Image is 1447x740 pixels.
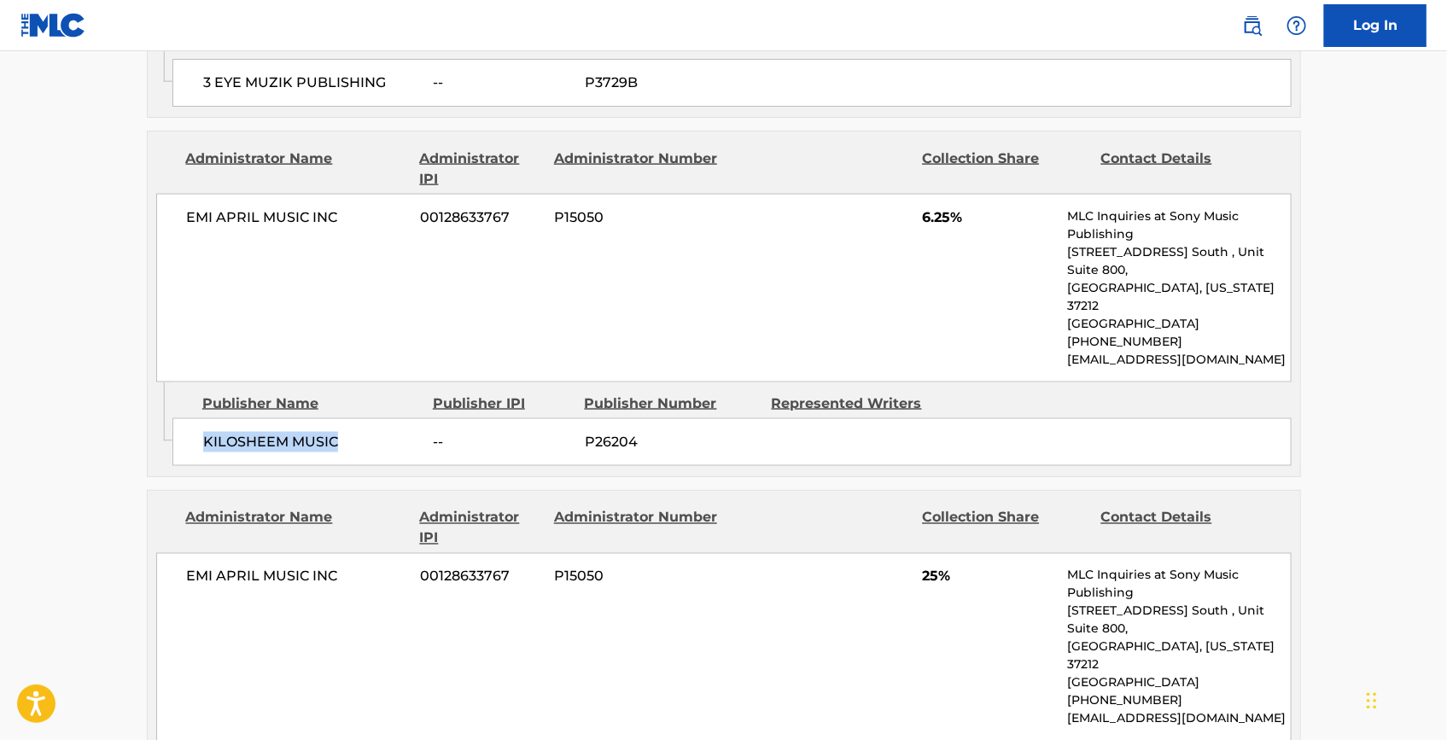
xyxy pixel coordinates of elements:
[1067,674,1290,692] p: [GEOGRAPHIC_DATA]
[1362,658,1447,740] iframe: Chat Widget
[420,149,541,189] div: Administrator IPI
[20,13,86,38] img: MLC Logo
[585,73,759,93] span: P3729B
[186,149,407,189] div: Administrator Name
[922,508,1088,549] div: Collection Share
[1367,675,1377,726] div: Drag
[554,149,720,189] div: Administrator Number
[420,207,541,228] span: 00128633767
[1067,315,1290,333] p: [GEOGRAPHIC_DATA]
[1235,9,1269,43] a: Public Search
[1242,15,1263,36] img: search
[922,149,1088,189] div: Collection Share
[1101,508,1267,549] div: Contact Details
[922,207,1054,228] span: 6.25%
[1067,567,1290,603] p: MLC Inquiries at Sony Music Publishing
[554,508,720,549] div: Administrator Number
[1067,603,1290,638] p: [STREET_ADDRESS] South , Unit Suite 800,
[1287,15,1307,36] img: help
[1324,4,1427,47] a: Log In
[203,432,421,452] span: KILOSHEEM MUSIC
[433,393,572,414] div: Publisher IPI
[187,567,408,587] span: EMI APRIL MUSIC INC
[585,393,759,414] div: Publisher Number
[772,393,946,414] div: Represented Writers
[585,432,759,452] span: P26204
[1067,243,1290,279] p: [STREET_ADDRESS] South , Unit Suite 800,
[1067,692,1290,710] p: [PHONE_NUMBER]
[1280,9,1314,43] div: Help
[203,73,421,93] span: 3 EYE MUZIK PUBLISHING
[1067,638,1290,674] p: [GEOGRAPHIC_DATA], [US_STATE] 37212
[554,207,720,228] span: P15050
[420,508,541,549] div: Administrator IPI
[434,73,572,93] span: --
[554,567,720,587] span: P15050
[420,567,541,587] span: 00128633767
[202,393,420,414] div: Publisher Name
[1067,333,1290,351] p: [PHONE_NUMBER]
[186,508,407,549] div: Administrator Name
[1067,351,1290,369] p: [EMAIL_ADDRESS][DOMAIN_NAME]
[1067,710,1290,728] p: [EMAIL_ADDRESS][DOMAIN_NAME]
[922,567,1054,587] span: 25%
[1067,279,1290,315] p: [GEOGRAPHIC_DATA], [US_STATE] 37212
[187,207,408,228] span: EMI APRIL MUSIC INC
[434,432,572,452] span: --
[1067,207,1290,243] p: MLC Inquiries at Sony Music Publishing
[1101,149,1267,189] div: Contact Details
